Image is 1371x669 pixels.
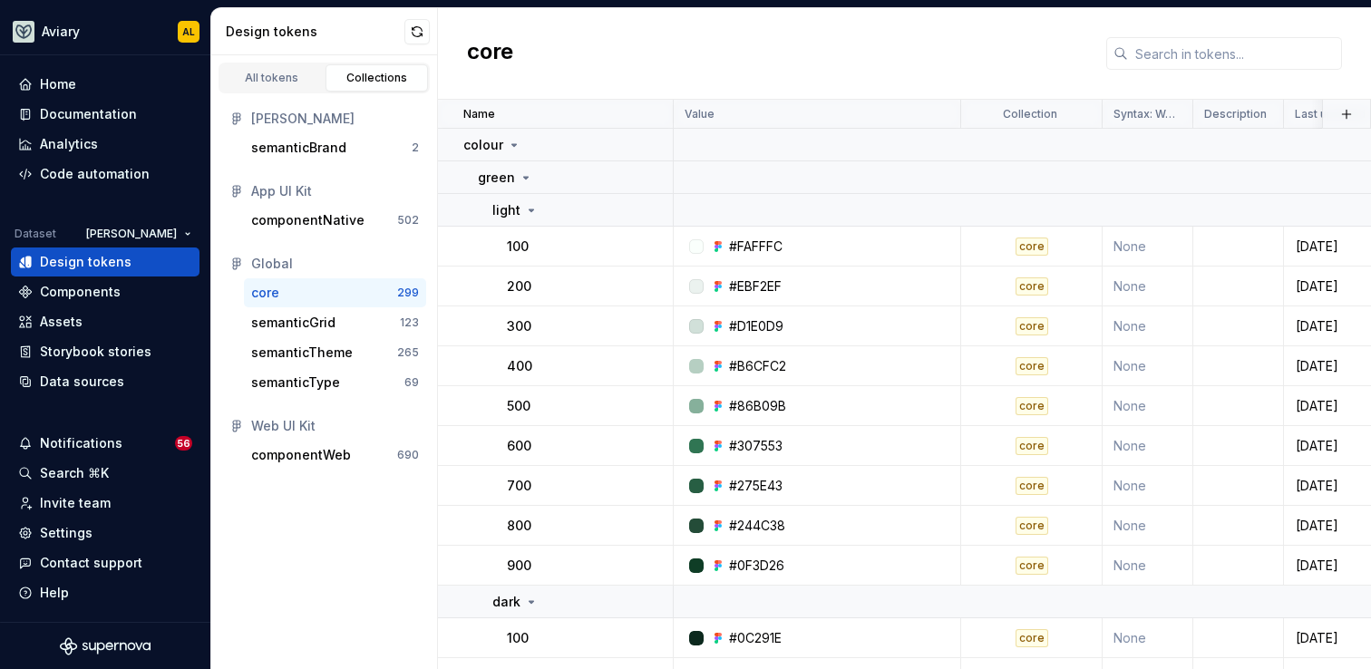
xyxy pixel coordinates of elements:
[400,315,419,330] div: 123
[251,344,353,362] div: semanticTheme
[729,317,783,335] div: #D1E0D9
[507,357,532,375] p: 400
[40,584,69,602] div: Help
[244,133,426,162] button: semanticBrand2
[1003,107,1057,121] p: Collection
[492,201,520,219] p: light
[40,434,122,452] div: Notifications
[1128,37,1342,70] input: Search in tokens...
[251,284,279,302] div: core
[729,437,783,455] div: #307553
[507,517,531,535] p: 800
[1103,506,1193,546] td: None
[685,107,715,121] p: Value
[11,367,199,396] a: Data sources
[40,253,131,271] div: Design tokens
[251,211,365,229] div: componentNative
[1103,227,1193,267] td: None
[729,557,784,575] div: #0F3D26
[11,459,199,488] button: Search ⌘K
[251,110,419,128] div: [PERSON_NAME]
[1016,517,1048,535] div: core
[1204,107,1267,121] p: Description
[227,71,317,85] div: All tokens
[507,317,531,335] p: 300
[11,247,199,276] a: Design tokens
[507,277,531,296] p: 200
[463,136,503,154] p: colour
[397,213,419,228] div: 502
[11,307,199,336] a: Assets
[244,338,426,367] button: semanticTheme265
[729,629,782,647] div: #0C291E
[40,165,150,183] div: Code automation
[13,21,34,43] img: 256e2c79-9abd-4d59-8978-03feab5a3943.png
[40,105,137,123] div: Documentation
[11,548,199,577] button: Contact support
[40,75,76,93] div: Home
[11,337,199,366] a: Storybook stories
[1016,629,1048,647] div: core
[11,70,199,99] a: Home
[478,169,515,187] p: green
[1016,277,1048,296] div: core
[1103,306,1193,346] td: None
[507,477,531,495] p: 700
[251,139,346,157] div: semanticBrand
[397,345,419,360] div: 265
[404,375,419,390] div: 69
[11,277,199,306] a: Components
[11,429,199,458] button: Notifications56
[251,182,419,200] div: App UI Kit
[507,437,531,455] p: 600
[397,448,419,462] div: 690
[60,637,151,655] a: Supernova Logo
[11,578,199,607] button: Help
[729,397,786,415] div: #86B09B
[40,554,142,572] div: Contact support
[226,23,404,41] div: Design tokens
[1016,238,1048,256] div: core
[40,313,83,331] div: Assets
[1016,397,1048,415] div: core
[244,368,426,397] a: semanticType69
[1016,357,1048,375] div: core
[332,71,423,85] div: Collections
[40,373,124,391] div: Data sources
[40,464,109,482] div: Search ⌘K
[507,238,529,256] p: 100
[244,206,426,235] button: componentNative502
[729,238,783,256] div: #FAFFFC
[251,446,351,464] div: componentWeb
[40,135,98,153] div: Analytics
[729,477,783,495] div: #275E43
[175,436,192,451] span: 56
[729,277,782,296] div: #EBF2EF
[1103,546,1193,586] td: None
[4,12,207,51] button: AviaryAL
[11,160,199,189] a: Code automation
[78,221,199,247] button: [PERSON_NAME]
[729,517,785,535] div: #244C38
[244,308,426,337] a: semanticGrid123
[1103,426,1193,466] td: None
[507,557,531,575] p: 900
[507,397,530,415] p: 500
[1295,107,1366,121] p: Last updated
[1016,437,1048,455] div: core
[1103,618,1193,658] td: None
[397,286,419,300] div: 299
[244,278,426,307] button: core299
[11,100,199,129] a: Documentation
[412,141,419,155] div: 2
[1113,107,1178,121] p: Syntax: Web
[1016,317,1048,335] div: core
[492,593,520,611] p: dark
[729,357,786,375] div: #B6CFC2
[40,494,111,512] div: Invite team
[15,227,56,241] div: Dataset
